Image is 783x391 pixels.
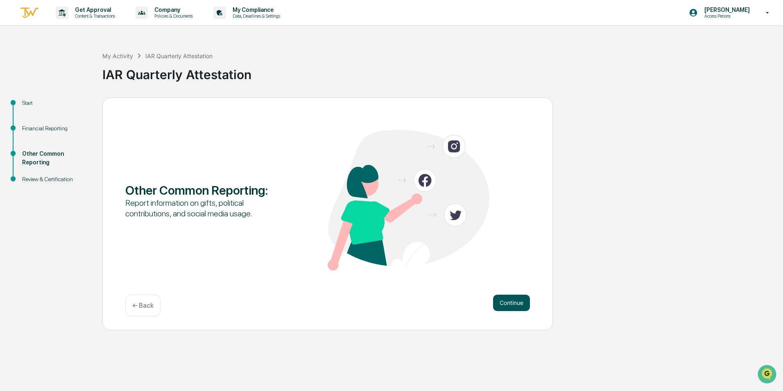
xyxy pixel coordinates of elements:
[68,7,119,13] p: Get Approval
[20,6,39,20] img: logo
[16,119,52,127] span: Data Lookup
[125,198,287,219] div: Report information on gifts, political contributions, and social media usage.
[16,103,53,111] span: Preclearance
[22,124,89,133] div: Financial Reporting
[139,65,149,75] button: Start new chat
[148,7,197,13] p: Company
[59,104,66,111] div: 🗄️
[757,364,779,386] iframe: Open customer support
[226,13,284,19] p: Data, Deadlines & Settings
[22,99,89,107] div: Start
[5,116,55,130] a: 🔎Data Lookup
[8,63,23,77] img: 1746055101610-c473b297-6a78-478c-a979-82029cc54cd1
[145,52,213,59] div: IAR Quarterly Attestation
[226,7,284,13] p: My Compliance
[58,139,99,145] a: Powered byPylon
[68,13,119,19] p: Content & Transactions
[493,295,530,311] button: Continue
[28,71,104,77] div: We're available if you need us!
[148,13,197,19] p: Policies & Documents
[8,104,15,111] div: 🖐️
[22,150,89,167] div: Other Common Reporting
[5,100,56,115] a: 🖐️Preclearance
[56,100,105,115] a: 🗄️Attestations
[81,139,99,145] span: Pylon
[125,183,287,198] div: Other Common Reporting :
[132,302,154,309] p: ← Back
[22,175,89,184] div: Review & Certification
[102,52,133,59] div: My Activity
[8,17,149,30] p: How can we help?
[28,63,134,71] div: Start new chat
[68,103,102,111] span: Attestations
[328,130,489,271] img: Other Common Reporting
[698,13,754,19] p: Access Persons
[102,61,779,82] div: IAR Quarterly Attestation
[8,120,15,126] div: 🔎
[698,7,754,13] p: [PERSON_NAME]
